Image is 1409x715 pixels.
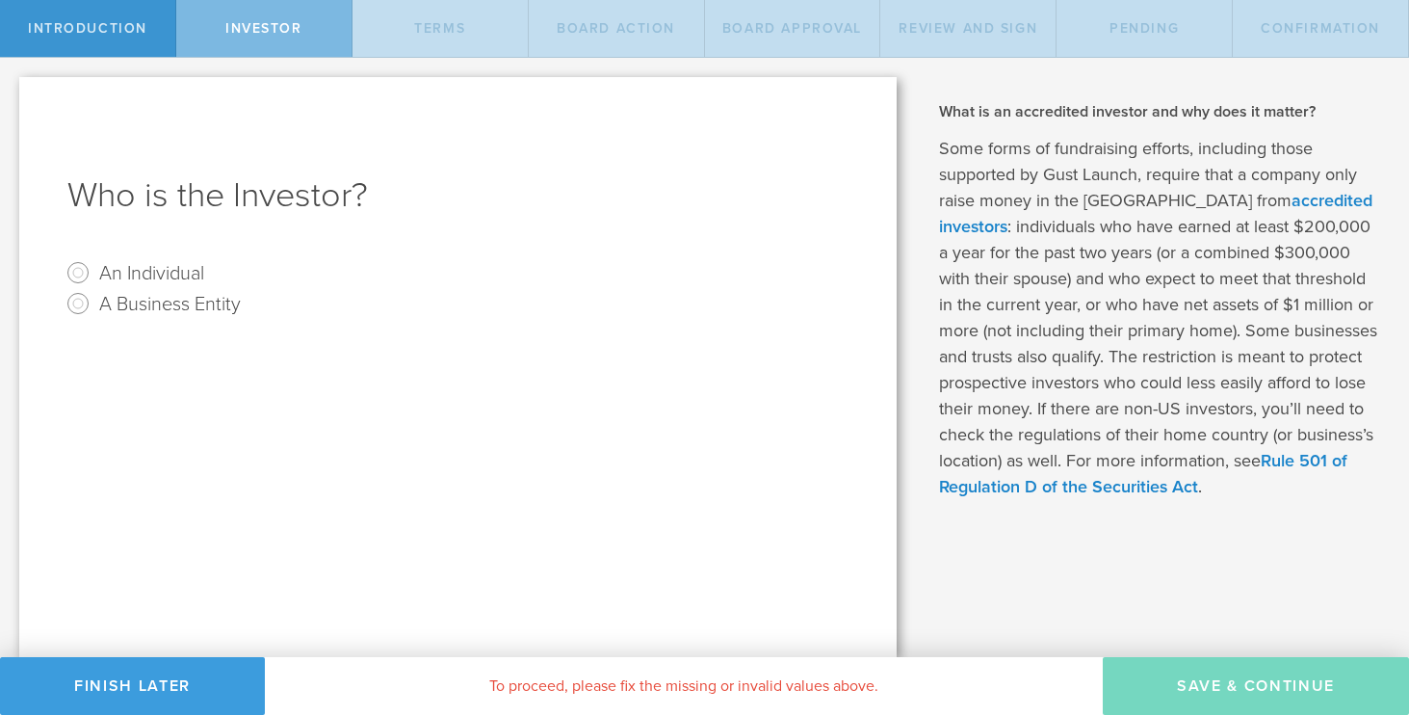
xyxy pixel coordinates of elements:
span: Board Approval [722,20,862,37]
a: Rule 501 of Regulation D of the Securities Act [939,450,1347,497]
span: Board Action [557,20,675,37]
span: terms [414,20,465,37]
span: Introduction [28,20,147,37]
label: A Business Entity [99,289,241,317]
button: Save & Continue [1103,657,1409,715]
h1: Who is the Investor? [67,172,848,219]
label: An Individual [99,258,204,286]
p: Some forms of fundraising efforts, including those supported by Gust Launch, require that a compa... [939,136,1380,500]
span: Pending [1109,20,1179,37]
h2: What is an accredited investor and why does it matter? [939,101,1380,122]
span: Investor [225,20,302,37]
iframe: Chat Widget [1313,565,1409,657]
div: To proceed, please fix the missing or invalid values above. [265,657,1103,715]
span: Review and Sign [899,20,1037,37]
a: accredited investors [939,190,1372,237]
span: Confirmation [1261,20,1380,37]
